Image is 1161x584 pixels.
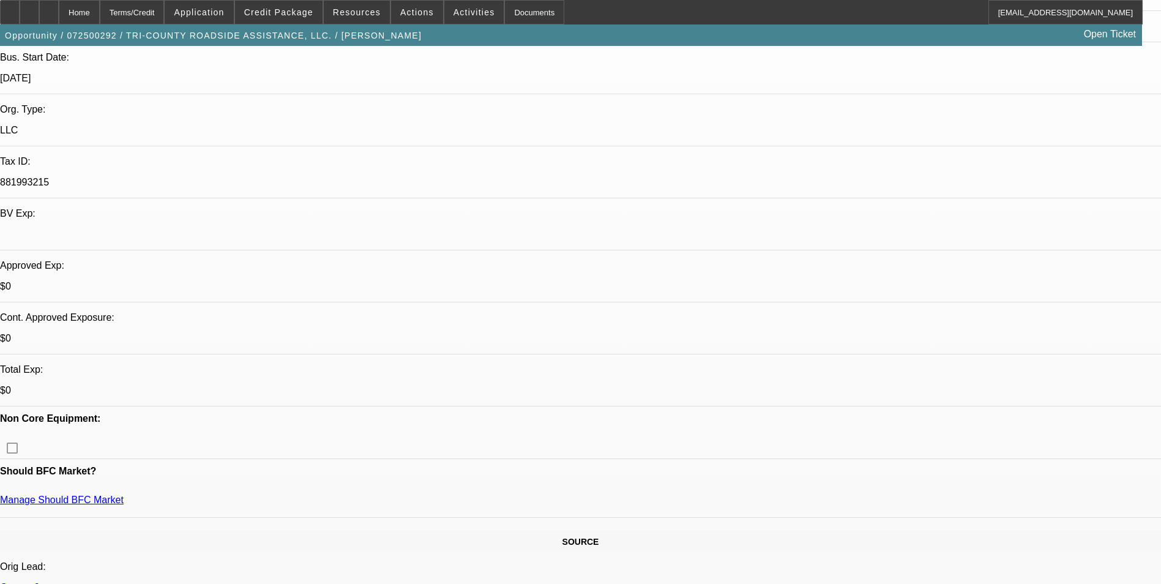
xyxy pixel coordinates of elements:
button: Application [165,1,233,24]
span: Resources [333,7,381,17]
a: Open Ticket [1079,24,1141,45]
span: SOURCE [562,537,599,547]
button: Resources [324,1,390,24]
button: Activities [444,1,504,24]
span: Application [174,7,224,17]
span: Credit Package [244,7,313,17]
button: Actions [391,1,443,24]
span: Opportunity / 072500292 / TRI-COUNTY ROADSIDE ASSISTANCE, LLC. / [PERSON_NAME] [5,31,422,40]
button: Credit Package [235,1,323,24]
span: Actions [400,7,434,17]
span: Activities [454,7,495,17]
